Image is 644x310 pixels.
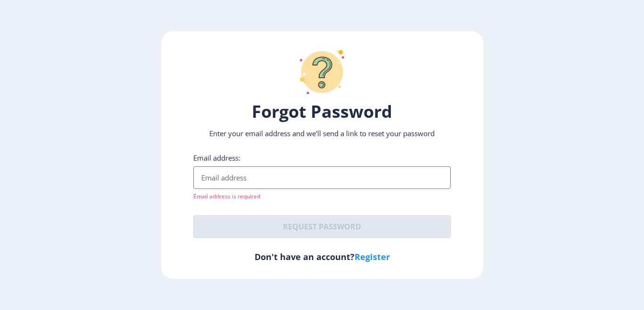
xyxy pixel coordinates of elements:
[294,44,350,100] img: question-mark
[355,251,390,262] a: Register
[193,153,240,163] label: Email address:
[193,166,451,189] input: Email address
[193,129,451,138] p: Enter your email address and we’ll send a link to reset your password
[193,251,451,262] h6: Don't have an account?
[193,215,451,238] button: Request password
[193,192,260,200] span: Email address is required
[193,100,451,123] h1: Forgot Password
